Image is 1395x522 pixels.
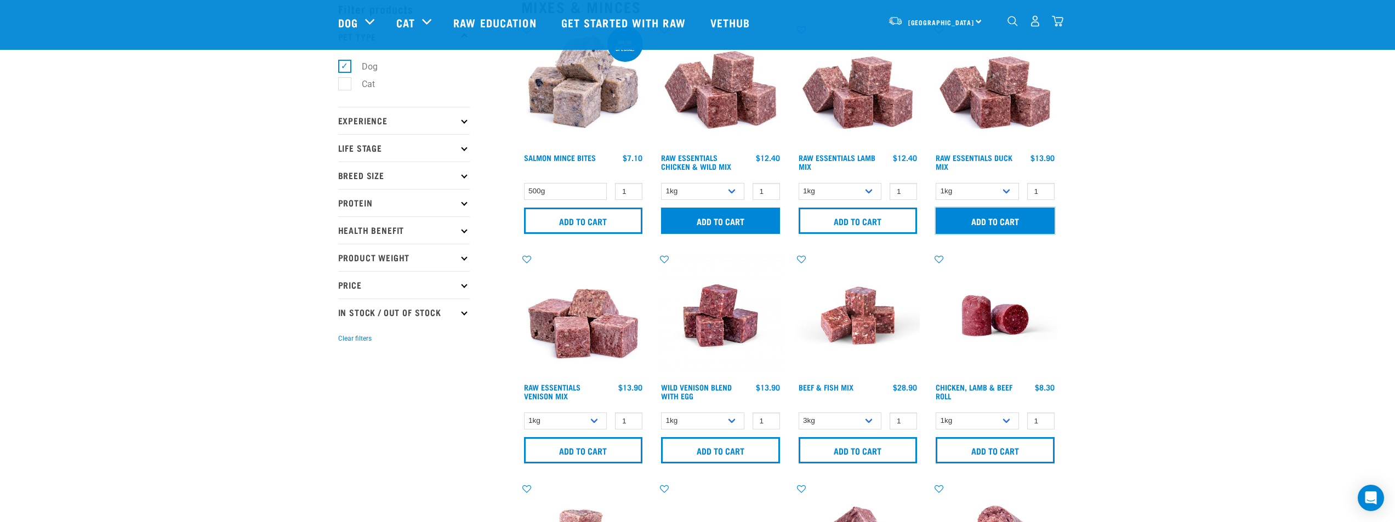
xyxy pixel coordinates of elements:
[756,153,780,162] div: $12.40
[1358,485,1384,511] div: Open Intercom Messenger
[338,162,470,189] p: Breed Size
[753,412,780,429] input: 1
[658,254,783,378] img: Venison Egg 1616
[338,107,470,134] p: Experience
[933,254,1057,378] img: Raw Essentials Chicken Lamb Beef Bulk Minced Raw Dog Food Roll Unwrapped
[893,153,917,162] div: $12.40
[338,244,470,271] p: Product Weight
[521,24,646,148] img: 1141 Salmon Mince 01
[524,385,580,398] a: Raw Essentials Venison Mix
[396,14,415,31] a: Cat
[615,183,642,200] input: 1
[338,299,470,326] p: In Stock / Out Of Stock
[936,208,1055,234] input: Add to cart
[888,16,903,26] img: van-moving.png
[338,14,358,31] a: Dog
[799,385,853,389] a: Beef & Fish Mix
[661,437,780,463] input: Add to cart
[1007,16,1018,26] img: home-icon-1@2x.png
[615,412,642,429] input: 1
[756,383,780,392] div: $13.90
[890,183,917,200] input: 1
[338,271,470,299] p: Price
[893,383,917,392] div: $28.90
[338,189,470,216] p: Protein
[1027,412,1055,429] input: 1
[908,20,975,24] span: [GEOGRAPHIC_DATA]
[799,156,875,168] a: Raw Essentials Lamb Mix
[524,156,596,159] a: Salmon Mince Bites
[658,24,783,148] img: Pile Of Cubed Chicken Wild Meat Mix
[524,208,643,234] input: Add to cart
[936,156,1012,168] a: Raw Essentials Duck Mix
[890,412,917,429] input: 1
[799,208,918,234] input: Add to cart
[799,437,918,463] input: Add to cart
[661,156,731,168] a: Raw Essentials Chicken & Wild Mix
[442,1,550,44] a: Raw Education
[1030,153,1055,162] div: $13.90
[344,77,379,91] label: Cat
[753,183,780,200] input: 1
[933,24,1057,148] img: ?1041 RE Lamb Mix 01
[524,437,643,463] input: Add to cart
[796,254,920,378] img: Beef Mackerel 1
[338,216,470,244] p: Health Benefit
[1027,183,1055,200] input: 1
[699,1,764,44] a: Vethub
[936,437,1055,463] input: Add to cart
[344,60,382,73] label: Dog
[1029,15,1041,27] img: user.png
[936,385,1012,398] a: Chicken, Lamb & Beef Roll
[796,24,920,148] img: ?1041 RE Lamb Mix 01
[1052,15,1063,27] img: home-icon@2x.png
[661,208,780,234] input: Add to cart
[550,1,699,44] a: Get started with Raw
[338,134,470,162] p: Life Stage
[618,383,642,392] div: $13.90
[521,254,646,378] img: 1113 RE Venison Mix 01
[623,153,642,162] div: $7.10
[338,334,372,343] button: Clear filters
[661,385,732,398] a: Wild Venison Blend with Egg
[1035,383,1055,392] div: $8.30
